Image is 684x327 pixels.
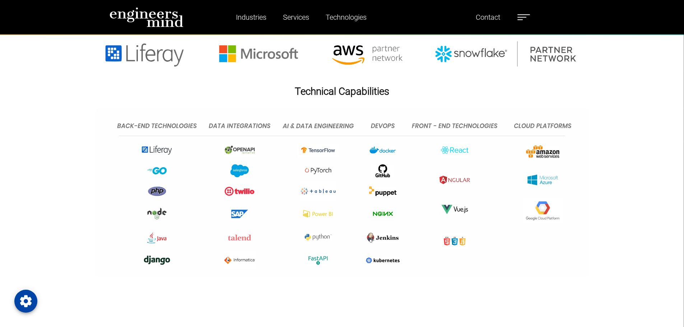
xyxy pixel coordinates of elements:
img: logo [110,7,183,27]
img: logos [85,41,599,67]
a: Contact [473,9,503,25]
a: Industries [233,9,269,25]
img: logos [95,108,589,277]
a: Services [280,9,312,25]
a: Technologies [323,9,369,25]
